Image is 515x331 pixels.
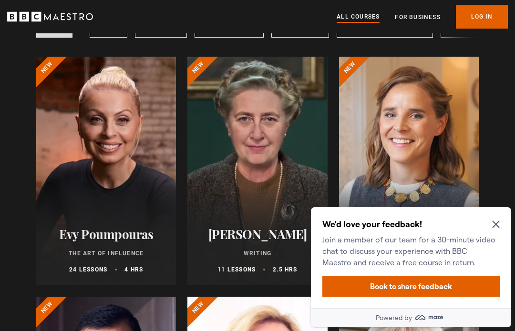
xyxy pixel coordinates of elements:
[48,249,165,258] p: The Art of Influence
[124,265,143,274] p: 4 hrs
[15,16,189,28] h2: We'd love your feedback!
[339,57,479,285] a: [PERSON_NAME] Interior Design 20 lessons 4 hrs New
[185,18,193,26] button: Close Maze Prompt
[4,106,204,125] a: Powered by maze
[69,265,107,274] p: 24 lessons
[15,73,193,94] button: Book to share feedback
[15,31,189,66] p: Join a member of our team for a 30-minute video chat to discuss your experience with BBC Maestro ...
[7,10,93,24] svg: BBC Maestro
[217,265,256,274] p: 11 lessons
[395,12,440,22] a: For business
[337,12,380,22] a: All Courses
[273,265,297,274] p: 2.5 hrs
[4,5,204,125] div: Optional study invitation
[456,5,508,29] a: Log In
[199,249,316,258] p: Writing
[48,227,165,241] h2: Evy Poumpouras
[199,227,316,241] h2: [PERSON_NAME]
[337,5,508,29] nav: Primary
[36,57,176,285] a: Evy Poumpouras The Art of Influence 24 lessons 4 hrs New
[187,57,327,285] a: [PERSON_NAME] Writing 11 lessons 2.5 hrs New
